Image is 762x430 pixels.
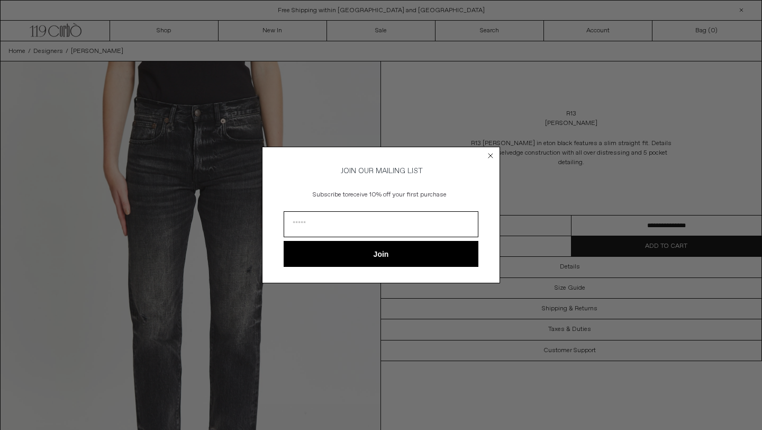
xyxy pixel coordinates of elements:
button: Join [284,241,478,267]
span: receive 10% off your first purchase [348,191,447,199]
span: Subscribe to [313,191,348,199]
span: JOIN OUR MAILING LIST [339,166,423,176]
input: Email [284,211,478,237]
button: Close dialog [485,150,496,161]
